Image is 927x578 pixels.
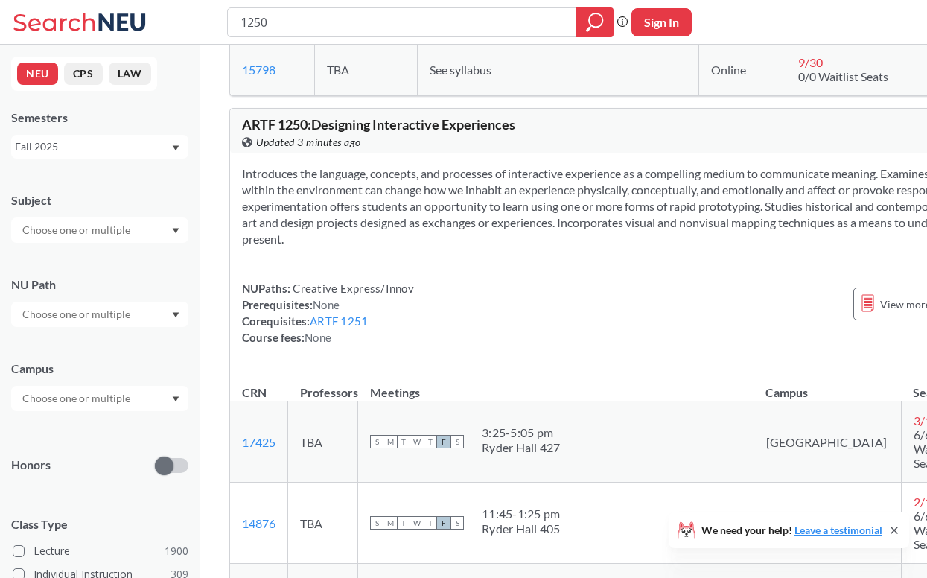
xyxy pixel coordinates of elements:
[11,109,188,126] div: Semesters
[424,435,437,448] span: T
[15,305,140,323] input: Choose one or multiple
[305,331,331,344] span: None
[313,298,340,311] span: None
[437,516,450,530] span: F
[794,524,882,536] a: Leave a testimonial
[370,435,383,448] span: S
[64,63,103,85] button: CPS
[242,116,515,133] span: ARTF 1250 : Designing Interactive Experiences
[482,440,561,455] div: Ryder Hall 427
[410,435,424,448] span: W
[383,435,397,448] span: M
[798,55,823,69] span: 9 / 30
[410,516,424,530] span: W
[242,435,275,449] a: 17425
[11,192,188,209] div: Subject
[310,314,368,328] a: ARTF 1251
[482,425,561,440] div: 3:25 - 5:05 pm
[482,506,561,521] div: 11:45 - 1:25 pm
[11,276,188,293] div: NU Path
[383,516,397,530] span: M
[754,483,901,564] td: [GEOGRAPHIC_DATA]
[482,521,561,536] div: Ryder Hall 405
[242,280,414,346] div: NUPaths: Prerequisites: Corequisites: Course fees:
[11,361,188,377] div: Campus
[397,435,410,448] span: T
[699,43,786,96] td: Online
[430,63,491,77] span: See syllabus
[13,542,188,561] label: Lecture
[315,43,418,96] td: TBA
[288,401,358,483] td: TBA
[11,217,188,243] div: Dropdown arrow
[172,312,179,318] svg: Dropdown arrow
[11,386,188,411] div: Dropdown arrow
[754,369,901,401] th: Campus
[450,516,464,530] span: S
[11,135,188,159] div: Fall 2025Dropdown arrow
[437,435,450,448] span: F
[109,63,151,85] button: LAW
[172,145,179,151] svg: Dropdown arrow
[798,69,888,83] span: 0/0 Waitlist Seats
[11,457,51,474] p: Honors
[15,390,140,407] input: Choose one or multiple
[424,516,437,530] span: T
[11,516,188,533] span: Class Type
[242,516,275,530] a: 14876
[631,8,692,36] button: Sign In
[701,525,882,536] span: We need your help!
[239,10,566,35] input: Class, professor, course number, "phrase"
[165,543,188,559] span: 1900
[15,221,140,239] input: Choose one or multiple
[242,384,267,401] div: CRN
[754,401,901,483] td: [GEOGRAPHIC_DATA]
[15,139,171,155] div: Fall 2025
[172,396,179,402] svg: Dropdown arrow
[288,483,358,564] td: TBA
[256,134,361,150] span: Updated 3 minutes ago
[358,369,754,401] th: Meetings
[17,63,58,85] button: NEU
[290,282,414,295] span: Creative Express/Innov
[450,435,464,448] span: S
[11,302,188,327] div: Dropdown arrow
[288,369,358,401] th: Professors
[397,516,410,530] span: T
[172,228,179,234] svg: Dropdown arrow
[370,516,383,530] span: S
[576,7,614,37] div: magnifying glass
[242,63,275,77] a: 15798
[586,12,604,33] svg: magnifying glass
